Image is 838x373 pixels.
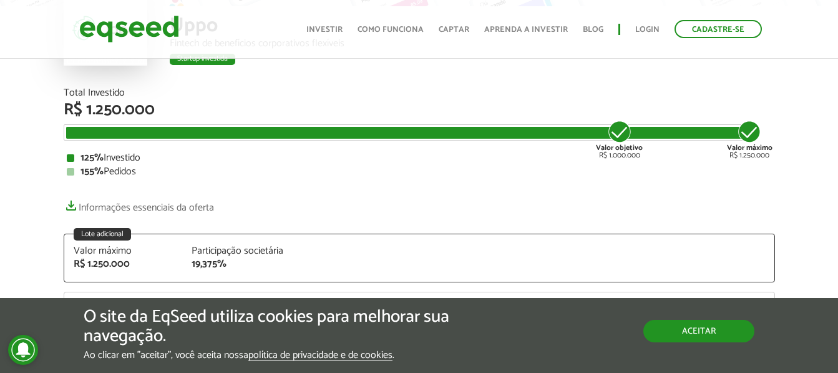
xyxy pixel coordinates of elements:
div: 19,375% [192,259,291,269]
a: política de privacidade e de cookies [248,351,392,361]
a: Aprenda a investir [484,26,568,34]
img: EqSeed [79,12,179,46]
div: R$ 1.000.000 [596,119,643,159]
p: Ao clicar em "aceitar", você aceita nossa . [84,349,486,361]
div: Valor máximo [74,246,173,256]
div: Total Investido [64,88,775,98]
button: Aceitar [643,320,754,342]
div: Participação societária [192,246,291,256]
a: Informações essenciais da oferta [64,196,214,213]
a: Captar [439,26,469,34]
a: Login [635,26,660,34]
strong: 125% [80,149,104,166]
strong: Valor objetivo [596,142,643,154]
a: Cadastre-se [675,20,762,38]
div: Investido [67,153,772,163]
strong: Valor máximo [727,142,772,154]
div: Startup investida [170,54,235,65]
div: R$ 1.250.000 [74,259,173,269]
div: R$ 1.250.000 [727,119,772,159]
div: Pedidos [67,167,772,177]
h5: O site da EqSeed utiliza cookies para melhorar sua navegação. [84,307,486,346]
a: Como funciona [358,26,424,34]
a: Blog [583,26,603,34]
div: Lote adicional [74,228,131,241]
div: R$ 1.250.000 [64,102,775,118]
a: Investir [306,26,343,34]
strong: 155% [80,163,104,180]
